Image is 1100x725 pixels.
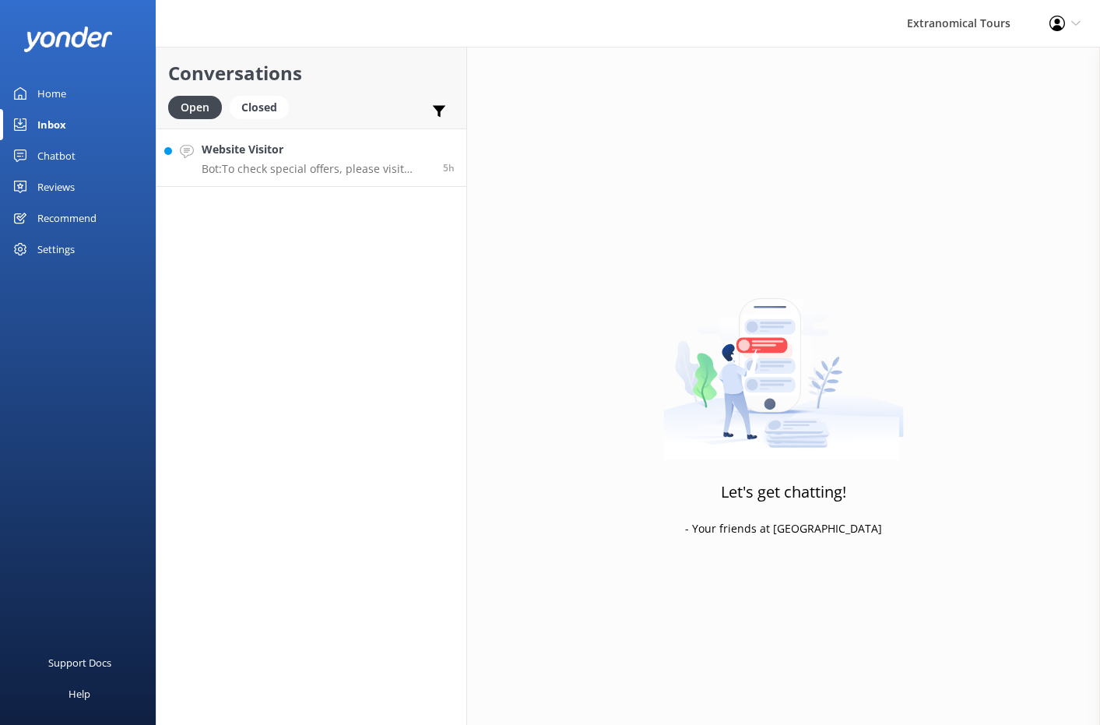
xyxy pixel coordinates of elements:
h4: Website Visitor [202,141,431,158]
p: Bot: To check special offers, please visit [URL][DOMAIN_NAME]. [202,162,431,176]
div: Recommend [37,202,97,234]
div: Help [69,678,90,709]
span: Oct 12 2025 11:17pm (UTC -07:00) America/Tijuana [443,161,455,174]
div: Settings [37,234,75,265]
a: Open [168,98,230,115]
h2: Conversations [168,58,455,88]
div: Chatbot [37,140,76,171]
img: artwork of a man stealing a conversation from at giant smartphone [663,266,904,460]
h3: Let's get chatting! [721,480,846,505]
img: yonder-white-logo.png [23,26,113,52]
div: Home [37,78,66,109]
div: Closed [230,96,289,119]
a: Closed [230,98,297,115]
div: Reviews [37,171,75,202]
p: - Your friends at [GEOGRAPHIC_DATA] [685,520,882,537]
div: Inbox [37,109,66,140]
div: Open [168,96,222,119]
div: Support Docs [48,647,111,678]
a: Website VisitorBot:To check special offers, please visit [URL][DOMAIN_NAME].5h [156,128,466,187]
